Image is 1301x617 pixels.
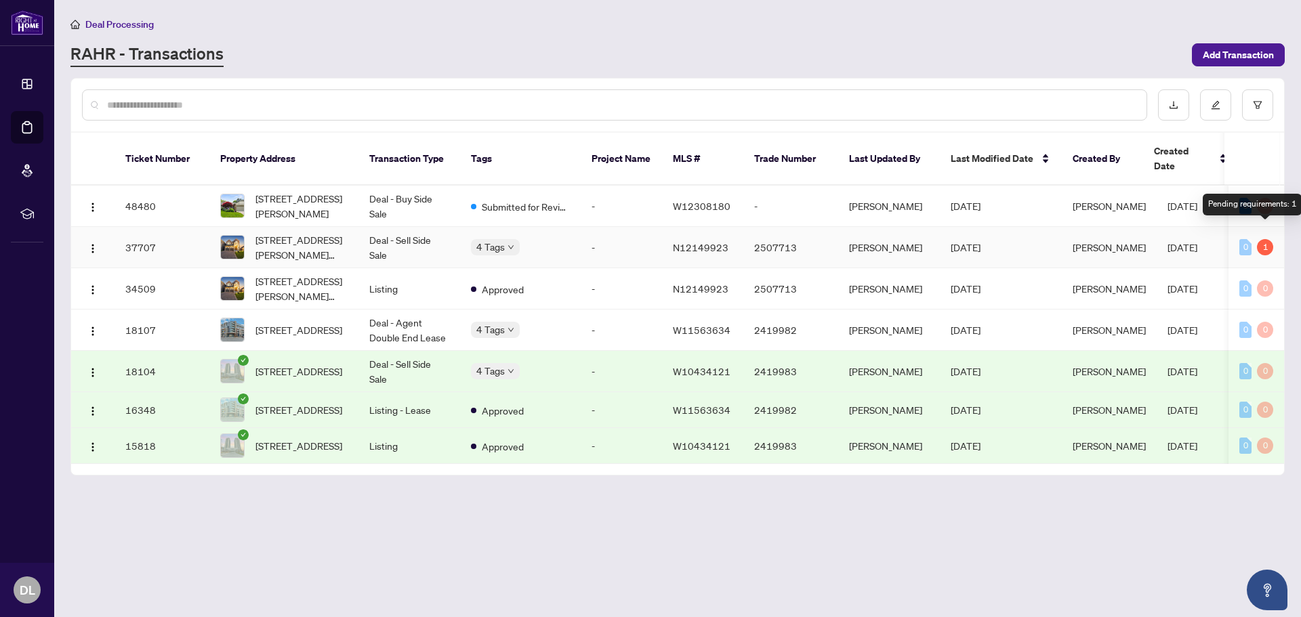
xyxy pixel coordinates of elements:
td: 2419982 [743,392,838,428]
div: 0 [1257,322,1273,338]
span: down [508,244,514,251]
span: [PERSON_NAME] [1073,365,1146,377]
td: [PERSON_NAME] [838,351,940,392]
img: Logo [87,406,98,417]
div: 0 [1239,322,1252,338]
td: 34509 [115,268,209,310]
button: Logo [82,399,104,421]
td: - [581,392,662,428]
td: 2507713 [743,227,838,268]
span: Submitted for Review [482,199,570,214]
td: Deal - Agent Double End Lease [358,310,460,351]
span: check-circle [238,429,249,440]
span: [PERSON_NAME] [1073,324,1146,336]
td: 18107 [115,310,209,351]
span: Deal Processing [85,18,154,30]
button: Logo [82,236,104,258]
img: thumbnail-img [221,360,244,383]
span: [STREET_ADDRESS] [255,364,342,379]
span: [PERSON_NAME] [1073,241,1146,253]
span: Last Modified Date [951,151,1033,166]
span: Add Transaction [1203,44,1274,66]
span: down [508,368,514,375]
span: down [508,326,514,333]
img: Logo [87,326,98,337]
td: [PERSON_NAME] [838,268,940,310]
th: Project Name [581,133,662,186]
span: [DATE] [1168,324,1197,336]
div: 0 [1257,402,1273,418]
div: 0 [1239,402,1252,418]
span: Approved [482,282,524,297]
img: Logo [87,284,98,295]
span: [DATE] [1168,365,1197,377]
td: - [581,351,662,392]
button: Logo [82,435,104,456]
a: RAHR - Transactions [70,43,224,67]
td: [PERSON_NAME] [838,186,940,227]
td: 48480 [115,186,209,227]
span: [DATE] [951,282,980,295]
td: 15818 [115,428,209,464]
img: Logo [87,367,98,378]
td: Deal - Sell Side Sale [358,351,460,392]
button: download [1158,89,1189,121]
th: Last Updated By [838,133,940,186]
span: W11563634 [673,324,730,336]
span: W10434121 [673,365,730,377]
span: DL [20,580,35,599]
span: home [70,20,80,29]
td: 2419983 [743,351,838,392]
button: filter [1242,89,1273,121]
span: W12308180 [673,200,730,212]
td: [PERSON_NAME] [838,310,940,351]
span: check-circle [238,355,249,366]
td: [PERSON_NAME] [838,392,940,428]
td: Listing [358,428,460,464]
span: [STREET_ADDRESS] [255,402,342,417]
span: [DATE] [1168,241,1197,253]
th: Created Date [1143,133,1238,186]
span: [DATE] [1168,404,1197,416]
div: 0 [1239,438,1252,454]
span: [DATE] [1168,200,1197,212]
div: 0 [1239,363,1252,379]
button: Logo [82,278,104,299]
img: thumbnail-img [221,318,244,341]
span: [STREET_ADDRESS] [255,322,342,337]
th: Tags [460,133,581,186]
th: Last Modified Date [940,133,1062,186]
div: 0 [1239,239,1252,255]
span: [DATE] [951,440,980,452]
span: download [1169,100,1178,110]
button: Open asap [1247,570,1287,610]
th: Created By [1062,133,1143,186]
span: edit [1211,100,1220,110]
span: [DATE] [951,404,980,416]
td: 16348 [115,392,209,428]
td: 2419983 [743,428,838,464]
span: Approved [482,403,524,418]
span: Approved [482,439,524,454]
span: [DATE] [951,365,980,377]
th: Ticket Number [115,133,209,186]
td: Deal - Sell Side Sale [358,227,460,268]
span: [DATE] [951,324,980,336]
button: Logo [82,319,104,341]
img: Logo [87,442,98,452]
span: [STREET_ADDRESS][PERSON_NAME][PERSON_NAME] [255,274,348,303]
span: [DATE] [1168,440,1197,452]
span: 4 Tags [476,322,505,337]
span: [STREET_ADDRESS][PERSON_NAME] [255,191,348,221]
button: Logo [82,195,104,217]
span: [DATE] [1168,282,1197,295]
span: W11563634 [673,404,730,416]
span: [STREET_ADDRESS][PERSON_NAME][PERSON_NAME] [255,232,348,262]
td: Deal - Buy Side Sale [358,186,460,227]
span: [PERSON_NAME] [1073,404,1146,416]
div: 0 [1257,363,1273,379]
span: [PERSON_NAME] [1073,200,1146,212]
th: MLS # [662,133,743,186]
span: Created Date [1154,144,1211,173]
img: logo [11,10,43,35]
